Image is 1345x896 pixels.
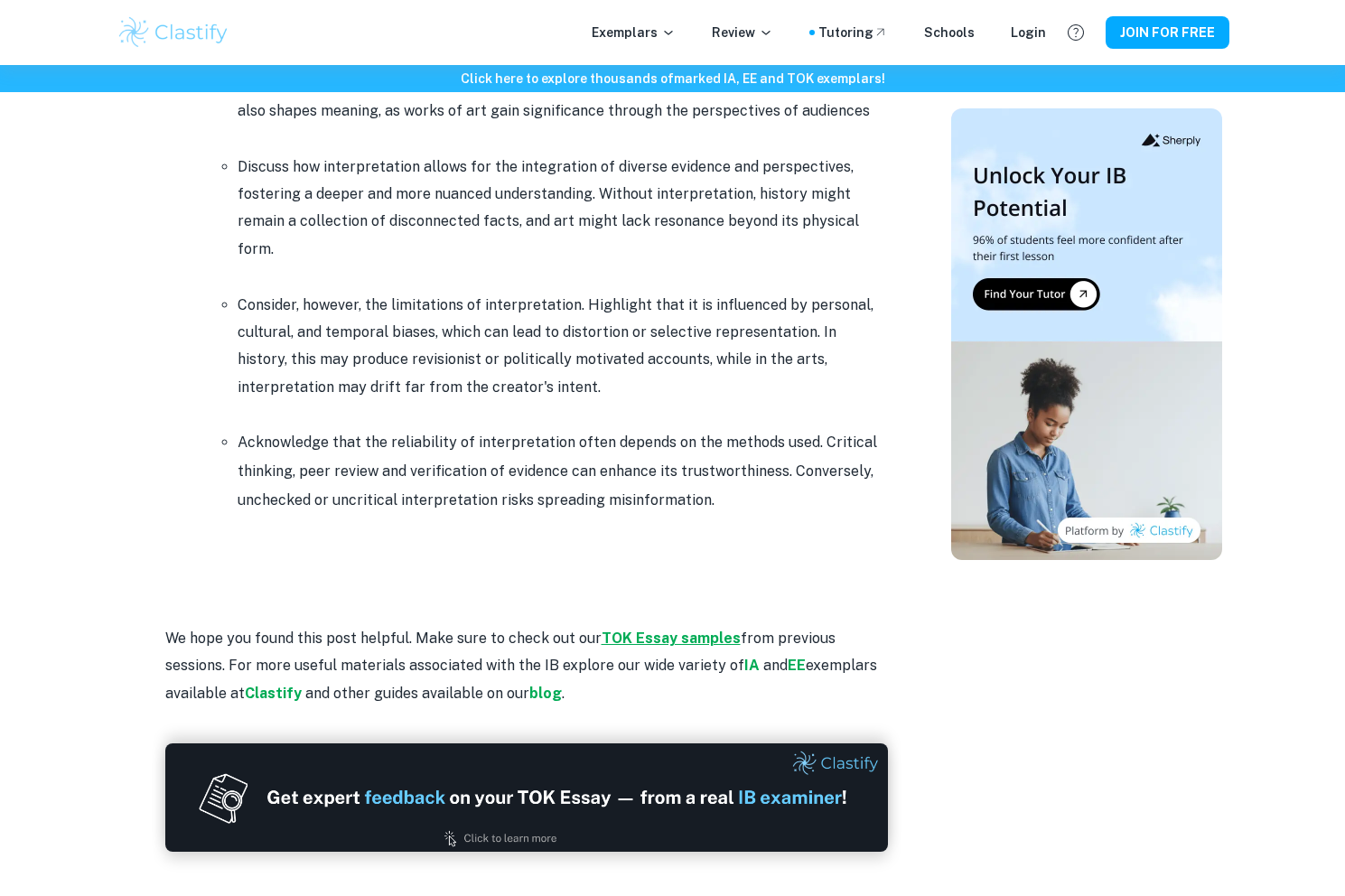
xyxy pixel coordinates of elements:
p: Consider, however, the limitations of interpretation. Highlight that it is influenced by personal... [238,292,888,402]
p: Exemplars [592,23,676,42]
button: Help and Feedback [1060,17,1091,48]
p: Discuss how interpretation allows for the integration of diverse evidence and perspectives, foste... [238,154,888,264]
img: Thumbnail [951,108,1222,560]
a: TOK Essay samples [602,630,741,647]
a: Login [1011,23,1046,42]
a: Clastify [245,685,305,702]
h6: Click here to explore thousands of marked IA, EE and TOK exemplars ! [4,69,1341,89]
li: Acknowledge that the reliability of interpretation often depends on the methods used. Critical th... [238,428,888,515]
a: EE [788,657,806,674]
strong: Clastify [245,685,302,702]
img: Clastify logo [117,14,231,51]
a: blog [529,685,562,702]
a: Tutoring [818,23,888,42]
button: JOIN FOR FREE [1106,16,1229,49]
p: We hope you found this post helpful. Make sure to check out our from previous sessions. For more ... [165,625,888,707]
p: Review [712,23,773,42]
a: IA [744,657,760,674]
img: Ad [165,743,888,852]
a: Schools [924,23,975,42]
